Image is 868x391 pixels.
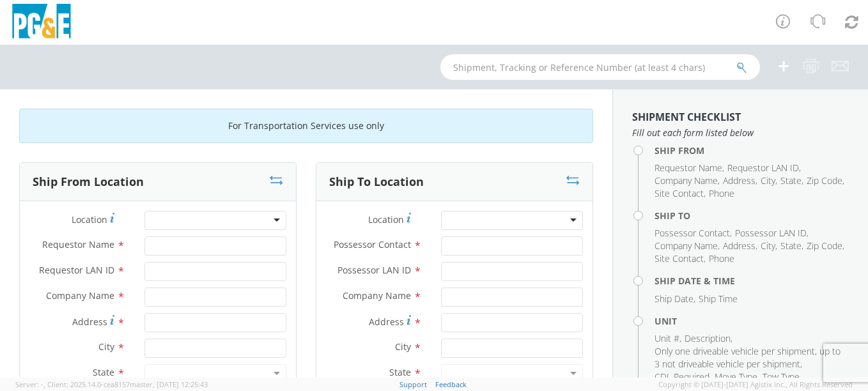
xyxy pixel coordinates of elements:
li: , [761,174,777,187]
span: Fill out each form listed below [632,126,849,139]
span: City [761,174,775,187]
span: master, [DATE] 12:25:43 [130,379,208,389]
li: , [780,174,803,187]
span: , [43,379,45,389]
li: , [655,252,706,265]
span: Client: 2025.14.0-cea8157 [47,379,208,389]
span: Company Name [46,289,114,302]
span: Requestor Name [42,238,114,250]
span: Unit # [655,332,679,344]
a: Feedback [435,379,467,389]
span: Possessor LAN ID [337,264,411,276]
li: , [685,332,732,345]
span: State [93,366,114,378]
span: Phone [709,252,734,264]
h3: Ship From Location [33,176,144,188]
li: , [723,240,757,252]
span: Company Name [343,289,411,302]
input: Shipment, Tracking or Reference Number (at least 4 chars) [440,54,760,80]
span: Description [685,332,731,344]
span: Company Name [655,174,718,187]
li: , [655,227,732,240]
span: Address [72,316,107,328]
li: , [780,240,803,252]
span: State [780,240,802,252]
li: , [763,371,802,383]
span: Requestor LAN ID [39,264,114,276]
span: Zip Code [807,240,842,252]
li: , [807,240,844,252]
li: , [655,187,706,200]
span: Location [368,213,404,226]
li: , [715,371,759,383]
h4: Unit [655,316,849,326]
span: City [395,341,411,353]
span: Requestor Name [655,162,722,174]
li: , [655,162,724,174]
span: Only one driveable vehicle per shipment, up to 3 not driveable vehicle per shipment [655,345,841,370]
li: , [735,227,809,240]
span: Possessor LAN ID [735,227,807,239]
a: Support [399,379,427,389]
div: For Transportation Services use only [19,109,593,143]
li: , [655,345,846,371]
li: , [807,174,844,187]
span: Location [72,213,107,226]
h4: Ship Date & Time [655,276,849,286]
span: Ship Date [655,293,694,305]
span: Ship Time [699,293,738,305]
span: Tow Type [763,371,800,383]
span: Zip Code [807,174,842,187]
h3: Ship To Location [329,176,424,188]
h4: Ship From [655,146,849,155]
span: Site Contact [655,187,704,199]
span: Copyright © [DATE]-[DATE] Agistix Inc., All Rights Reserved [658,379,853,390]
li: , [727,162,801,174]
span: Possessor Contact [334,238,411,250]
strong: Shipment Checklist [632,110,741,124]
span: Address [369,316,404,328]
span: State [389,366,411,378]
h4: Ship To [655,211,849,220]
li: , [761,240,777,252]
img: pge-logo-06675f144f4cfa6a6814.png [10,4,74,42]
li: , [655,174,720,187]
span: Address [723,174,756,187]
span: Move Type [715,371,757,383]
span: CDL Required [655,371,709,383]
li: , [655,332,681,345]
li: , [723,174,757,187]
span: Server: - [15,379,45,389]
span: Phone [709,187,734,199]
span: City [761,240,775,252]
li: , [655,240,720,252]
span: Requestor LAN ID [727,162,799,174]
li: , [655,371,711,383]
li: , [655,293,695,305]
span: Address [723,240,756,252]
span: State [780,174,802,187]
span: City [98,341,114,353]
span: Company Name [655,240,718,252]
span: Possessor Contact [655,227,730,239]
span: Site Contact [655,252,704,264]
